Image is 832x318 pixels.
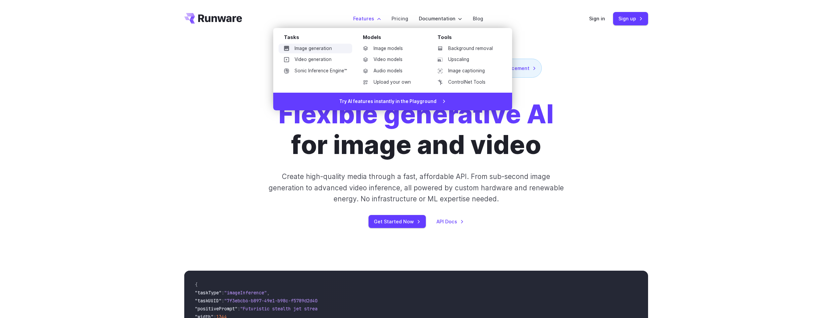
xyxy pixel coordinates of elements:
[195,290,222,296] span: "taskType"
[240,306,483,312] span: "Futuristic stealth jet streaking through a neon-lit cityscape with glowing purple exhaust"
[432,44,501,54] a: Background removal
[195,306,238,312] span: "positivePrompt"
[195,282,198,288] span: {
[473,15,483,22] a: Blog
[267,290,270,296] span: ,
[369,215,426,228] a: Get Started Now
[363,33,427,44] div: Models
[224,298,326,304] span: "7f3ebcb6-b897-49e1-b98c-f5789d2d40d7"
[437,33,501,44] div: Tools
[279,66,352,76] a: Sonic Inference Engine™
[224,290,267,296] span: "imageInference"
[353,15,381,22] label: Features
[273,93,512,111] a: Try AI features instantly in the Playground
[184,13,242,24] a: Go to /
[279,99,554,160] h1: for image and video
[279,55,352,65] a: Video generation
[358,55,427,65] a: Video models
[238,306,240,312] span: :
[419,15,462,22] label: Documentation
[222,298,224,304] span: :
[358,66,427,76] a: Audio models
[436,218,464,225] a: API Docs
[284,33,352,44] div: Tasks
[279,99,554,130] strong: Flexible generative AI
[279,44,352,54] a: Image generation
[613,12,648,25] a: Sign up
[392,15,408,22] a: Pricing
[358,77,427,87] a: Upload your own
[222,290,224,296] span: :
[432,66,501,76] a: Image captioning
[195,298,222,304] span: "taskUUID"
[589,15,605,22] a: Sign in
[432,77,501,87] a: ControlNet Tools
[268,171,564,204] p: Create high-quality media through a fast, affordable API. From sub-second image generation to adv...
[432,55,501,65] a: Upscaling
[358,44,427,54] a: Image models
